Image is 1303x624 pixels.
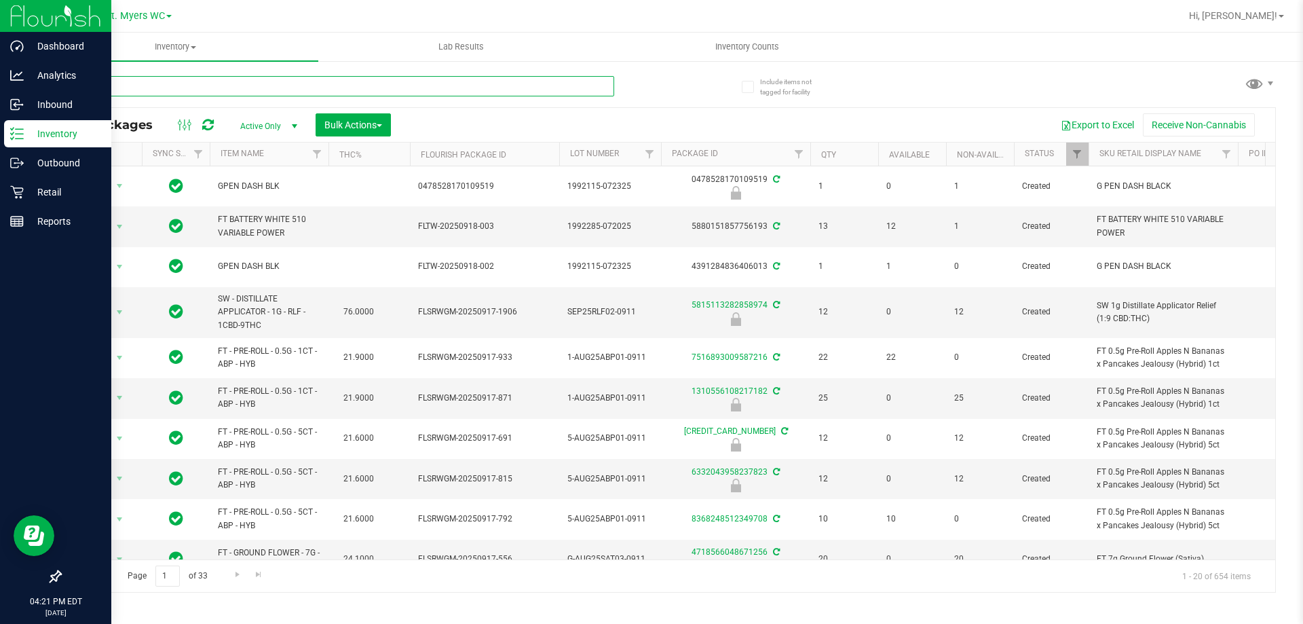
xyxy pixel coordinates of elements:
p: Outbound [24,155,105,171]
span: 0 [954,260,1006,273]
inline-svg: Inventory [10,127,24,141]
span: 25 [954,392,1006,405]
span: 10 [886,513,938,526]
p: Retail [24,184,105,200]
a: Lot Number [570,149,619,158]
span: In Sync [169,348,183,367]
div: 0478528170109519 [659,173,812,200]
div: Newly Received [659,398,812,411]
span: Created [1022,392,1080,405]
span: FLTW-20250918-002 [418,260,551,273]
span: 25 [818,392,870,405]
inline-svg: Reports [10,215,24,228]
span: Hi, [PERSON_NAME]! [1189,10,1277,21]
span: FT - GROUND FLOWER - 7G - SAT [218,547,320,572]
span: FLTW-20250918-003 [418,220,551,233]
span: FLSRWGM-20250917-792 [418,513,551,526]
a: Sku Retail Display Name [1099,149,1201,158]
a: 7516893009587216 [692,352,768,362]
div: 5880151857756193 [659,220,812,233]
span: 0 [954,351,1006,364]
a: Filter [639,143,661,166]
span: In Sync [169,549,183,568]
p: Inbound [24,96,105,113]
a: 4718566048671256 [692,547,768,557]
span: Created [1022,473,1080,485]
span: 0 [886,392,938,405]
span: FT - PRE-ROLL - 0.5G - 5CT - ABP - HYB [218,426,320,452]
span: FLSRWGM-20250917-933 [418,351,551,364]
span: Sync from Compliance System [771,467,780,477]
span: select [111,217,128,236]
span: select [111,388,128,407]
p: Dashboard [24,38,105,54]
inline-svg: Outbound [10,156,24,170]
span: 5-AUG25ABP01-0911 [567,513,653,526]
a: Available [889,150,930,160]
a: Non-Available [957,150,1017,160]
a: Filter [306,143,328,166]
a: 1310556108217182 [692,386,768,396]
span: Created [1022,220,1080,233]
input: 1 [155,566,180,587]
a: Qty [821,150,836,160]
a: Status [1025,149,1054,158]
span: 5-AUG25ABP01-0911 [567,473,653,485]
span: 21.6000 [337,469,381,489]
a: Package ID [672,149,718,158]
span: Inventory Counts [697,41,797,53]
button: Bulk Actions [316,113,391,136]
a: Go to the last page [249,566,269,584]
span: Sync from Compliance System [771,547,780,557]
span: FT BATTERY WHITE 510 VARIABLE POWER [1097,213,1230,239]
span: Ft. Myers WC [106,10,165,22]
a: Lab Results [318,33,604,61]
span: SW - DISTILLATE APPLICATOR - 1G - RLF - 1CBD-9THC [218,293,320,332]
span: All Packages [71,117,166,132]
inline-svg: Analytics [10,69,24,82]
a: PO ID [1249,149,1269,158]
span: 5-AUG25ABP01-0911 [567,432,653,445]
span: select [111,469,128,488]
span: 12 [954,306,1006,318]
span: Inventory [33,41,318,53]
span: In Sync [169,302,183,321]
span: G PEN DASH BLACK [1097,180,1230,193]
span: In Sync [169,509,183,528]
a: Go to the next page [227,566,247,584]
a: Filter [788,143,810,166]
span: Sync from Compliance System [771,175,780,184]
span: FLSRWGM-20250917-871 [418,392,551,405]
a: 6332043958237823 [692,467,768,477]
span: FLSRWGM-20250917-815 [418,473,551,485]
span: FT 0.5g Pre-Roll Apples N Bananas x Pancakes Jealousy (Hybrid) 5ct [1097,506,1230,532]
span: 21.9000 [337,388,381,408]
iframe: Resource center [14,515,54,556]
span: In Sync [169,469,183,488]
p: Reports [24,213,105,230]
span: 0 [886,473,938,485]
div: 4391284836406013 [659,260,812,273]
span: FLSRWGM-20250917-556 [418,553,551,566]
span: Created [1022,553,1080,566]
a: Inventory [33,33,318,61]
button: Export to Excel [1052,113,1143,136]
span: Created [1022,513,1080,526]
span: 22 [886,351,938,364]
span: 1-AUG25ABP01-0911 [567,351,653,364]
span: select [111,348,128,367]
span: FT - PRE-ROLL - 0.5G - 1CT - ABP - HYB [218,385,320,411]
span: In Sync [169,177,183,196]
span: SEP25RLF02-0911 [567,306,653,318]
span: G PEN DASH BLACK [1097,260,1230,273]
span: 21.9000 [337,348,381,367]
span: select [111,257,128,276]
span: 22 [818,351,870,364]
a: Filter [1066,143,1089,166]
span: 0 [886,432,938,445]
span: 1 [954,180,1006,193]
span: G-AUG25SAT03-0911 [567,553,653,566]
inline-svg: Dashboard [10,39,24,53]
span: Sync from Compliance System [771,261,780,271]
span: Sync from Compliance System [771,352,780,362]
